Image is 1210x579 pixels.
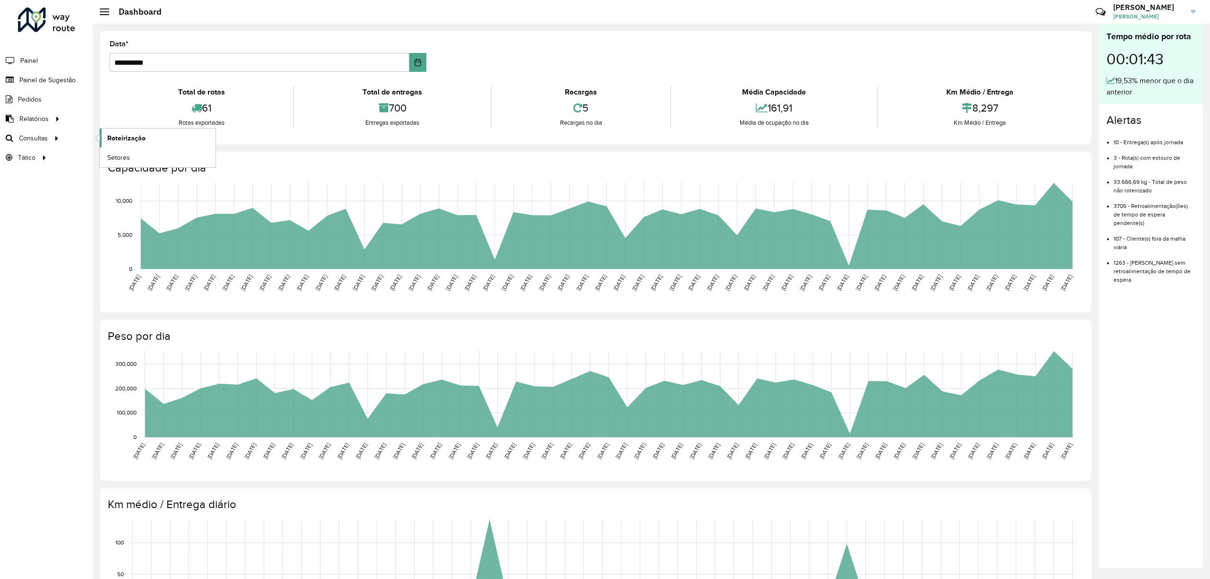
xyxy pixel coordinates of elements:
text: [DATE] [612,274,626,292]
text: [DATE] [724,274,738,292]
div: Recargas no dia [494,118,668,128]
text: [DATE] [128,274,141,292]
div: Km Médio / Entrega [881,118,1080,128]
div: 161,91 [674,98,874,118]
text: [DATE] [556,274,570,292]
text: [DATE] [147,274,160,292]
text: 300,000 [115,361,137,367]
h3: [PERSON_NAME] [1113,3,1184,12]
a: Roteirização [100,129,216,147]
div: 5 [494,98,668,118]
text: [DATE] [707,442,721,460]
text: [DATE] [855,274,868,292]
span: Consultas [19,133,48,143]
text: [DATE] [538,274,552,292]
label: Data [110,38,129,50]
text: [DATE] [596,442,609,460]
text: [DATE] [318,442,331,460]
text: [DATE] [818,442,832,460]
text: [DATE] [743,274,756,292]
div: Recargas [494,86,668,98]
text: [DATE] [985,442,999,460]
text: [DATE] [577,442,591,460]
text: [DATE] [689,442,702,460]
text: [DATE] [948,442,962,460]
li: 107 - Cliente(s) fora da malha viária [1114,227,1195,251]
text: [DATE] [892,442,906,460]
text: [DATE] [354,442,368,460]
button: Choose Date [409,53,426,72]
text: [DATE] [206,442,220,460]
text: [DATE] [373,442,387,460]
text: [DATE] [429,442,442,460]
text: [DATE] [837,442,851,460]
text: [DATE] [169,442,183,460]
div: Tempo médio por rota [1106,30,1195,43]
text: [DATE] [985,274,999,292]
div: Média de ocupação no dia [674,118,874,128]
text: [DATE] [633,442,647,460]
text: [DATE] [448,442,461,460]
span: [PERSON_NAME] [1113,12,1184,21]
text: [DATE] [484,442,498,460]
text: [DATE] [726,442,739,460]
text: [DATE] [243,442,257,460]
text: 0 [129,266,132,272]
text: [DATE] [280,442,294,460]
span: Roteirização [107,133,146,143]
text: [DATE] [836,274,849,292]
text: [DATE] [151,442,164,460]
text: [DATE] [389,274,402,292]
a: Setores [100,148,216,167]
div: Km Médio / Entrega [881,86,1080,98]
text: [DATE] [426,274,440,292]
text: [DATE] [407,274,421,292]
text: 50 [117,571,124,577]
div: Entregas exportadas [296,118,488,128]
text: [DATE] [501,274,514,292]
text: [DATE] [929,274,943,292]
text: [DATE] [392,442,406,460]
text: [DATE] [761,274,775,292]
text: [DATE] [910,274,924,292]
div: 61 [112,98,291,118]
text: [DATE] [874,442,888,460]
text: [DATE] [1022,442,1036,460]
text: [DATE] [336,442,350,460]
text: [DATE] [221,274,235,292]
text: [DATE] [967,442,980,460]
div: Rotas exportadas [112,118,291,128]
text: [DATE] [594,274,607,292]
text: [DATE] [519,274,533,292]
text: [DATE] [559,442,572,460]
text: [DATE] [800,442,813,460]
text: [DATE] [744,442,758,460]
text: [DATE] [482,274,495,292]
text: [DATE] [410,442,424,460]
li: 33.666,69 kg - Total de peso não roteirizado [1114,171,1195,195]
text: [DATE] [873,274,887,292]
text: [DATE] [1022,274,1036,292]
text: 100 [115,540,124,546]
text: [DATE] [706,274,719,292]
text: [DATE] [351,274,365,292]
text: [DATE] [165,274,179,292]
text: [DATE] [522,442,536,460]
text: [DATE] [930,442,943,460]
text: [DATE] [184,274,198,292]
text: [DATE] [314,274,328,292]
text: [DATE] [295,274,309,292]
text: [DATE] [781,442,795,460]
text: [DATE] [614,442,628,460]
span: Pedidos [18,95,42,104]
text: [DATE] [240,274,253,292]
text: [DATE] [188,442,201,460]
div: 700 [296,98,488,118]
text: [DATE] [631,274,645,292]
div: 19,53% menor que o dia anterior [1106,75,1195,98]
li: 3 - Rota(s) com estouro de jornada [1114,147,1195,171]
text: [DATE] [1041,274,1054,292]
text: [DATE] [333,274,346,292]
text: [DATE] [503,442,517,460]
li: 10 - Entrega(s) após jornada [1114,131,1195,147]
